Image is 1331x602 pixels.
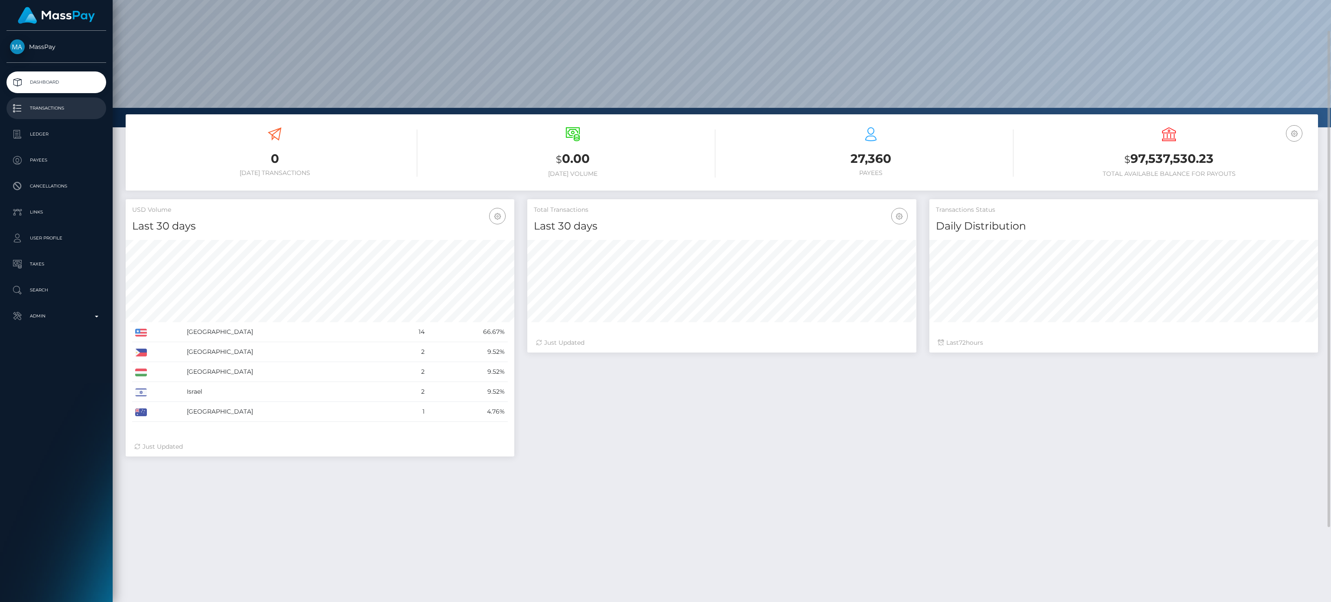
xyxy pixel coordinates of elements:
a: Transactions [6,97,106,119]
h4: Daily Distribution [936,219,1312,234]
div: Just Updated [134,442,506,451]
td: 4.76% [428,402,508,422]
h3: 27,360 [728,150,1013,167]
h5: Total Transactions [534,206,909,214]
a: Dashboard [6,71,106,93]
td: 9.52% [428,382,508,402]
p: User Profile [10,232,103,245]
h4: Last 30 days [534,219,909,234]
a: Cancellations [6,175,106,197]
a: Payees [6,149,106,171]
h3: 0.00 [430,150,715,168]
h6: [DATE] Volume [430,170,715,178]
h3: 0 [132,150,417,167]
td: Israel [184,382,393,402]
td: [GEOGRAPHIC_DATA] [184,402,393,422]
p: Admin [10,310,103,323]
small: $ [556,153,562,165]
td: 9.52% [428,362,508,382]
p: Ledger [10,128,103,141]
img: HU.png [135,369,147,376]
td: [GEOGRAPHIC_DATA] [184,342,393,362]
h6: [DATE] Transactions [132,169,417,177]
h3: 97,537,530.23 [1026,150,1312,168]
p: Payees [10,154,103,167]
h5: USD Volume [132,206,508,214]
a: Links [6,201,106,223]
td: 66.67% [428,322,508,342]
td: [GEOGRAPHIC_DATA] [184,362,393,382]
p: Dashboard [10,76,103,89]
h5: Transactions Status [936,206,1312,214]
p: Taxes [10,258,103,271]
h4: Last 30 days [132,219,508,234]
p: Transactions [10,102,103,115]
a: User Profile [6,227,106,249]
a: Taxes [6,253,106,275]
h6: Total Available Balance for Payouts [1026,170,1312,178]
td: 2 [393,382,428,402]
small: $ [1124,153,1130,165]
img: US.png [135,329,147,337]
img: MassPay [10,39,25,54]
a: Search [6,279,106,301]
p: Cancellations [10,180,103,193]
img: AU.png [135,408,147,416]
img: PH.png [135,349,147,356]
div: Last hours [938,338,1309,347]
div: Just Updated [536,338,907,347]
td: 1 [393,402,428,422]
td: 14 [393,322,428,342]
img: MassPay Logo [18,7,95,24]
td: [GEOGRAPHIC_DATA] [184,322,393,342]
a: Ledger [6,123,106,145]
td: 2 [393,342,428,362]
img: IL.png [135,388,147,396]
td: 2 [393,362,428,382]
h6: Payees [728,169,1013,177]
td: 9.52% [428,342,508,362]
a: Admin [6,305,106,327]
span: MassPay [6,43,106,51]
p: Links [10,206,103,219]
p: Search [10,284,103,297]
span: 72 [959,339,966,346]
